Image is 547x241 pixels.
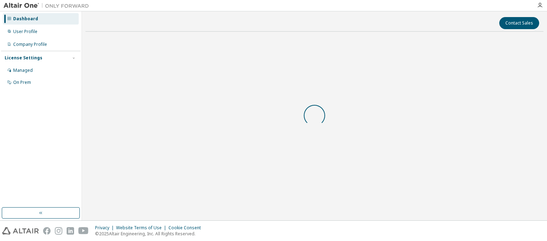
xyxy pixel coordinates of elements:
[4,2,93,9] img: Altair One
[13,80,31,85] div: On Prem
[13,68,33,73] div: Managed
[13,42,47,47] div: Company Profile
[67,227,74,235] img: linkedin.svg
[13,16,38,22] div: Dashboard
[499,17,539,29] button: Contact Sales
[55,227,62,235] img: instagram.svg
[78,227,89,235] img: youtube.svg
[168,225,205,231] div: Cookie Consent
[116,225,168,231] div: Website Terms of Use
[95,225,116,231] div: Privacy
[43,227,51,235] img: facebook.svg
[95,231,205,237] p: © 2025 Altair Engineering, Inc. All Rights Reserved.
[13,29,37,34] div: User Profile
[5,55,42,61] div: License Settings
[2,227,39,235] img: altair_logo.svg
